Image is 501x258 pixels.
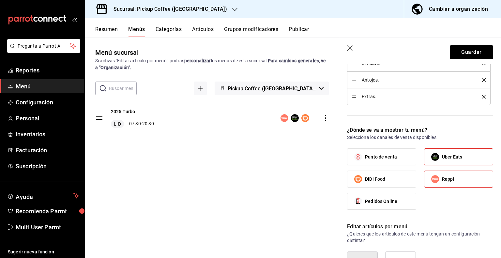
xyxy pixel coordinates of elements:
button: Pickup Coffee ([GEOGRAPHIC_DATA]) - Turbo [215,82,329,95]
span: Menú [16,82,79,91]
span: Recomienda Parrot [16,207,79,216]
input: Buscar menú [109,82,137,95]
p: Selecciona los canales de venta disponibles [347,134,493,141]
div: Cambiar a organización [429,5,488,14]
button: Resumen [95,26,118,37]
span: DiDi Food [365,176,385,183]
span: Personal [16,114,79,123]
span: Extras. [362,94,472,99]
span: Reportes [16,66,79,75]
span: Rappi [442,176,454,183]
span: Multi User Parrot [16,223,79,232]
span: Uber Eats [442,154,462,160]
table: menu-maker-table [85,100,339,136]
p: ¿Quieres que los artículos de este menú tengan un configuración distinta? [347,231,493,244]
span: Ayuda [16,192,71,200]
button: delete [478,78,486,82]
span: Pedidos Online [365,198,397,205]
button: Menús [128,26,145,37]
div: Si activas ‘Editar artículo por menú’, podrás los menús de esta sucursal. [95,57,329,71]
h3: Sucursal: Pickup Coffee ([GEOGRAPHIC_DATA]) [108,5,227,13]
p: Editar artículos por menú [347,223,493,231]
button: 2025 Turbo [111,108,135,115]
button: Publicar [289,26,309,37]
div: Menú sucursal [95,48,139,57]
button: actions [322,115,329,121]
a: Pregunta a Parrot AI [5,47,80,54]
div: navigation tabs [95,26,501,37]
span: Pickup Coffee ([GEOGRAPHIC_DATA]) - Turbo [228,85,316,92]
span: Antojos. [362,78,472,82]
button: Artículos [192,26,214,37]
span: Inventarios [16,130,79,139]
span: L-D [113,121,122,127]
span: Sugerir nueva función [8,249,79,255]
button: delete [478,95,486,99]
span: Configuración [16,98,79,107]
strong: personalizar [184,58,211,63]
button: Pregunta a Parrot AI [7,39,80,53]
p: ¿Dónde se va a mostrar tu menú? [347,126,493,134]
button: Categorías [156,26,182,37]
span: Punto de venta [365,154,397,160]
span: Suscripción [16,162,79,171]
span: Pregunta a Parrot AI [18,43,70,50]
button: open_drawer_menu [72,17,77,22]
button: drag [95,114,103,122]
div: 07:30 - 20:30 [111,120,154,128]
button: Guardar [450,45,493,59]
span: Facturación [16,146,79,155]
span: Sin Café. [362,61,472,66]
button: Grupos modificadores [224,26,278,37]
